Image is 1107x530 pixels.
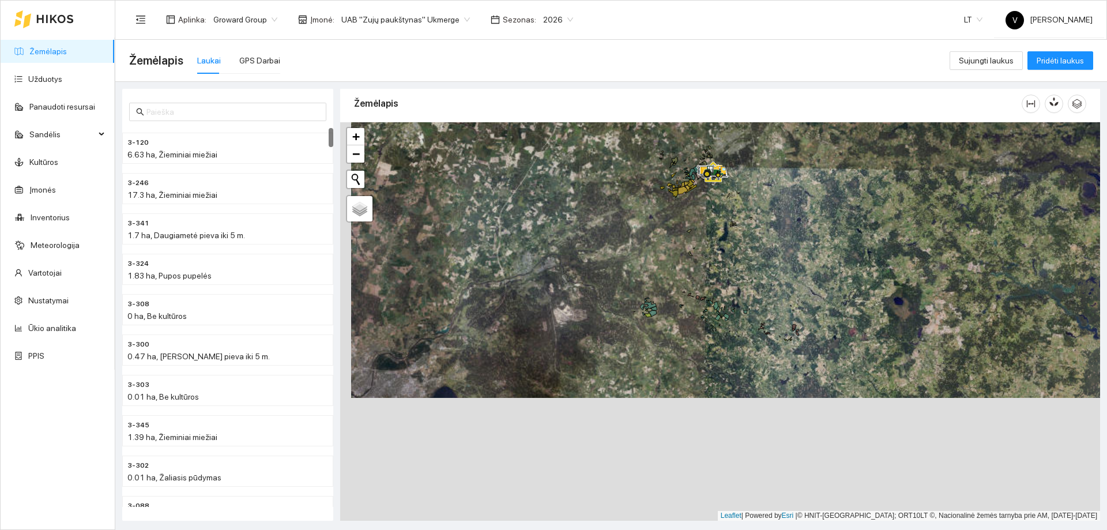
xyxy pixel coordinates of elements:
span: 1.7 ha, Daugiametė pieva iki 5 m. [127,231,245,240]
span: 1.83 ha, Pupos pupelės [127,271,212,280]
a: Užduotys [28,74,62,84]
span: Sandėlis [29,123,95,146]
a: Nustatymai [28,296,69,305]
span: 6.63 ha, Žieminiai miežiai [127,150,217,159]
button: Pridėti laukus [1027,51,1093,70]
a: Ūkio analitika [28,324,76,333]
span: Groward Group [213,11,277,28]
input: Paieška [146,106,319,118]
button: Initiate a new search [347,171,364,188]
span: 3-120 [127,137,149,148]
span: 3-303 [127,379,149,390]
span: [PERSON_NAME] [1006,15,1093,24]
div: GPS Darbai [239,54,280,67]
a: Vartotojai [28,268,62,277]
span: Žemėlapis [129,51,183,70]
a: Zoom out [347,145,364,163]
a: Meteorologija [31,240,80,250]
span: Įmonė : [310,13,334,26]
div: Žemėlapis [354,87,1022,120]
span: Sujungti laukus [959,54,1014,67]
span: 3-088 [127,501,149,512]
a: Panaudoti resursai [29,102,95,111]
a: Kultūros [29,157,58,167]
span: 0.01 ha, Be kultūros [127,392,199,401]
span: UAB "Zujų paukštynas" Ukmerge [341,11,470,28]
span: 3-302 [127,460,149,471]
a: Inventorius [31,213,70,222]
span: 0 ha, Be kultūros [127,311,187,321]
span: 17.3 ha, Žieminiai miežiai [127,190,217,200]
span: 3-246 [127,178,149,189]
span: 2026 [543,11,573,28]
span: 3-341 [127,218,149,229]
span: 3-324 [127,258,149,269]
span: Pridėti laukus [1037,54,1084,67]
span: − [352,146,360,161]
span: menu-fold [135,14,146,25]
a: Leaflet [721,512,741,520]
span: 3-308 [127,299,149,310]
span: layout [166,15,175,24]
span: search [136,108,144,116]
a: Esri [782,512,794,520]
a: Įmonės [29,185,56,194]
div: | Powered by © HNIT-[GEOGRAPHIC_DATA]; ORT10LT ©, Nacionalinė žemės tarnyba prie AM, [DATE]-[DATE] [718,511,1100,521]
span: calendar [491,15,500,24]
span: | [796,512,797,520]
a: Pridėti laukus [1027,56,1093,65]
button: column-width [1022,95,1040,113]
a: Zoom in [347,128,364,145]
span: 3-345 [127,420,149,431]
span: column-width [1022,99,1040,108]
span: 0.01 ha, Žaliasis pūdymas [127,473,221,482]
span: 1.39 ha, Žieminiai miežiai [127,433,217,442]
button: Sujungti laukus [950,51,1023,70]
span: LT [964,11,982,28]
span: 3-300 [127,339,149,350]
span: Sezonas : [503,13,536,26]
span: shop [298,15,307,24]
a: PPIS [28,351,44,360]
span: V [1012,11,1018,29]
a: Layers [347,196,372,221]
span: 0.47 ha, [PERSON_NAME] pieva iki 5 m. [127,352,270,361]
span: + [352,129,360,144]
div: Laukai [197,54,221,67]
span: Aplinka : [178,13,206,26]
button: menu-fold [129,8,152,31]
a: Sujungti laukus [950,56,1023,65]
a: Žemėlapis [29,47,67,56]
